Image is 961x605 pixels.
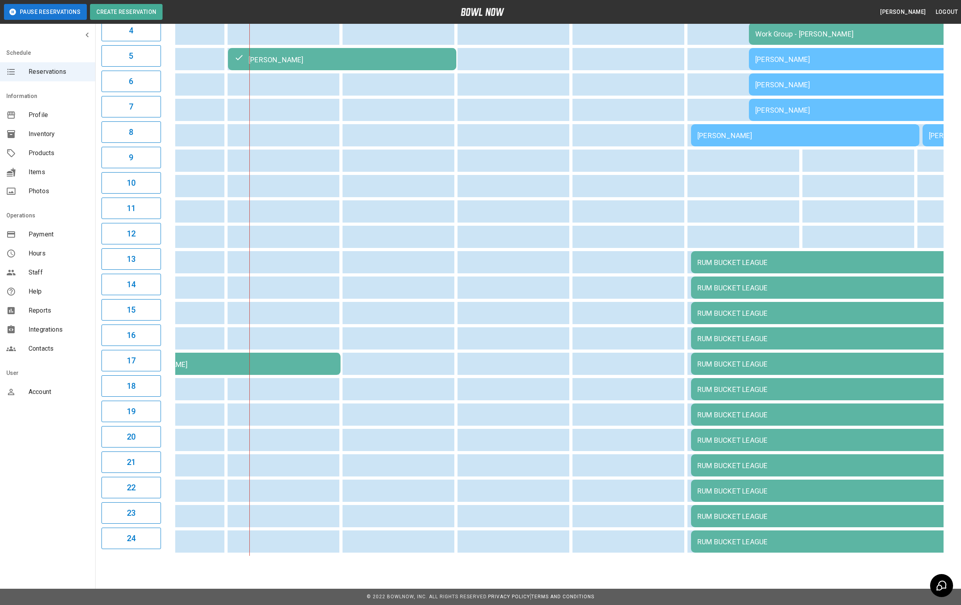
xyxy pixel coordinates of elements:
[101,325,161,346] button: 16
[101,248,161,270] button: 13
[29,186,89,196] span: Photos
[29,67,89,77] span: Reservations
[101,223,161,244] button: 12
[29,249,89,258] span: Hours
[127,177,136,189] h6: 10
[127,329,136,342] h6: 16
[29,129,89,139] span: Inventory
[29,306,89,315] span: Reports
[129,151,133,164] h6: 9
[127,430,136,443] h6: 20
[101,350,161,371] button: 17
[127,202,136,215] h6: 11
[129,126,133,138] h6: 8
[101,477,161,498] button: 22
[127,507,136,519] h6: 23
[234,54,450,64] div: [PERSON_NAME]
[119,359,334,369] div: [PERSON_NAME]
[129,50,133,62] h6: 5
[101,121,161,143] button: 8
[127,354,136,367] h6: 17
[488,594,530,599] a: Privacy Policy
[101,528,161,549] button: 24
[101,71,161,92] button: 6
[127,481,136,494] h6: 22
[29,110,89,120] span: Profile
[127,303,136,316] h6: 15
[129,100,133,113] h6: 7
[932,5,961,19] button: Logout
[697,131,913,140] div: [PERSON_NAME]
[101,502,161,524] button: 23
[29,344,89,353] span: Contacts
[101,426,161,448] button: 20
[29,325,89,334] span: Integrations
[127,253,136,265] h6: 13
[101,147,161,168] button: 9
[127,278,136,291] h6: 14
[29,387,89,397] span: Account
[127,405,136,418] h6: 19
[531,594,594,599] a: Terms and Conditions
[101,451,161,473] button: 21
[101,375,161,397] button: 18
[129,75,133,88] h6: 6
[877,5,929,19] button: [PERSON_NAME]
[129,24,133,37] h6: 4
[127,456,136,469] h6: 21
[101,172,161,194] button: 10
[90,4,163,20] button: Create Reservation
[101,45,161,67] button: 5
[101,20,161,41] button: 4
[101,274,161,295] button: 14
[101,96,161,117] button: 7
[127,380,136,392] h6: 18
[127,532,136,545] h6: 24
[29,230,89,239] span: Payment
[101,198,161,219] button: 11
[127,227,136,240] h6: 12
[367,594,488,599] span: © 2022 BowlNow, Inc. All Rights Reserved.
[4,4,87,20] button: Pause Reservations
[101,401,161,422] button: 19
[101,299,161,321] button: 15
[461,8,504,16] img: logo
[29,268,89,277] span: Staff
[29,287,89,296] span: Help
[29,167,89,177] span: Items
[29,148,89,158] span: Products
